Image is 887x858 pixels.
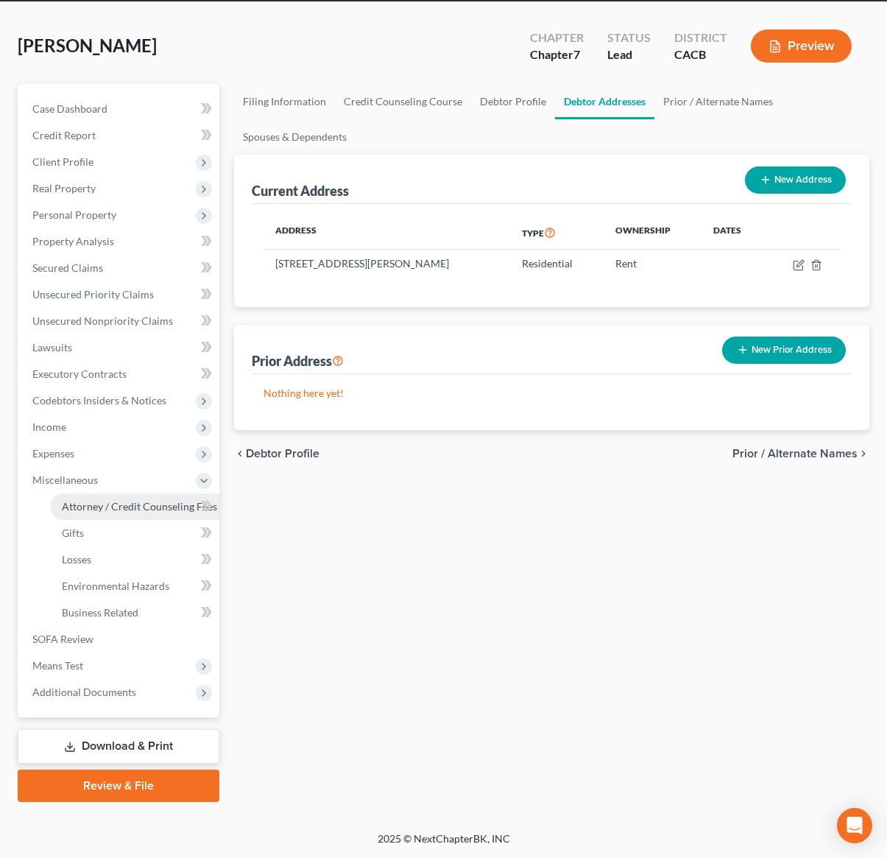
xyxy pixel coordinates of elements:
[32,686,136,698] span: Additional Documents
[264,386,840,401] p: Nothing here yet!
[32,155,93,168] span: Client Profile
[674,46,727,63] div: CACB
[732,448,858,460] span: Prior / Alternate Names
[702,216,766,250] th: Dates
[50,599,219,626] a: Business Related
[252,182,349,200] div: Current Address
[62,500,217,513] span: Attorney / Credit Counseling Fees
[471,84,555,119] a: Debtor Profile
[607,29,651,46] div: Status
[21,626,219,653] a: SOFA Review
[32,288,154,300] span: Unsecured Priority Claims
[264,216,510,250] th: Address
[604,250,702,278] td: Rent
[18,729,219,764] a: Download & Print
[607,46,651,63] div: Lead
[858,448,869,460] i: chevron_right
[555,84,654,119] a: Debtor Addresses
[32,129,96,141] span: Credit Report
[234,119,356,155] a: Spouses & Dependents
[18,770,219,802] a: Review & File
[751,29,852,63] button: Preview
[335,84,471,119] a: Credit Counseling Course
[21,228,219,255] a: Property Analysis
[530,46,584,63] div: Chapter
[50,520,219,546] a: Gifts
[604,216,702,250] th: Ownership
[24,831,863,858] div: 2025 © NextChapterBK, INC
[530,29,584,46] div: Chapter
[510,250,603,278] td: Residential
[252,352,344,370] div: Prior Address
[32,474,98,486] span: Miscellaneous
[18,35,157,56] span: [PERSON_NAME]
[745,166,846,194] button: New Address
[510,216,603,250] th: Type
[246,448,319,460] span: Debtor Profile
[234,84,335,119] a: Filing Information
[674,29,727,46] div: District
[32,261,103,274] span: Secured Claims
[32,394,166,407] span: Codebtors Insiders & Notices
[32,659,83,672] span: Means Test
[32,208,116,221] span: Personal Property
[722,337,846,364] button: New Prior Address
[32,421,66,433] span: Income
[654,84,782,119] a: Prior / Alternate Names
[21,361,219,387] a: Executory Contracts
[50,573,219,599] a: Environmental Hazards
[32,447,74,460] span: Expenses
[32,633,93,645] span: SOFA Review
[234,448,319,460] button: chevron_left Debtor Profile
[62,527,84,539] span: Gifts
[50,493,219,520] a: Attorney / Credit Counseling Fees
[21,281,219,308] a: Unsecured Priority Claims
[732,448,869,460] button: Prior / Alternate Names chevron_right
[32,341,72,354] span: Lawsuits
[32,235,114,247] span: Property Analysis
[62,606,138,619] span: Business Related
[573,47,580,61] span: 7
[32,102,107,115] span: Case Dashboard
[21,96,219,122] a: Case Dashboard
[234,448,246,460] i: chevron_left
[21,122,219,149] a: Credit Report
[32,182,96,194] span: Real Property
[50,546,219,573] a: Losses
[21,255,219,281] a: Secured Claims
[62,553,91,566] span: Losses
[62,580,169,592] span: Environmental Hazards
[32,368,127,380] span: Executory Contracts
[21,334,219,361] a: Lawsuits
[837,808,872,843] div: Open Intercom Messenger
[21,308,219,334] a: Unsecured Nonpriority Claims
[264,250,510,278] td: [STREET_ADDRESS][PERSON_NAME]
[32,314,173,327] span: Unsecured Nonpriority Claims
